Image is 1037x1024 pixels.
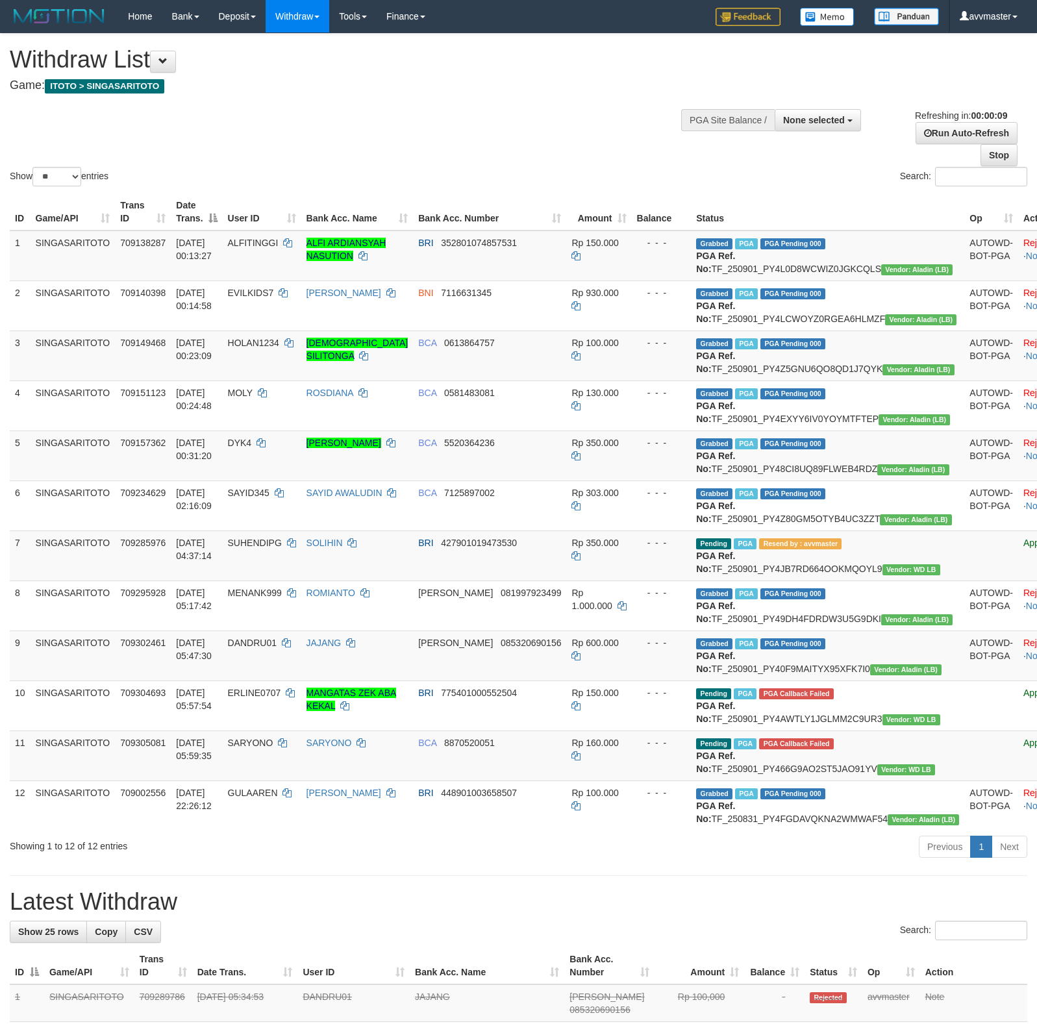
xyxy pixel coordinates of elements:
span: Copy 8870520051 to clipboard [444,738,495,748]
span: Vendor URL: https://dashboard.q2checkout.com/secure [870,664,942,675]
img: panduan.png [874,8,939,25]
td: TF_250901_PY4LCWOYZ0RGEA6HLMZF [691,281,964,331]
h1: Latest Withdraw [10,889,1027,915]
td: AUTOWD-BOT-PGA [964,431,1018,481]
th: Amount: activate to sort column ascending [566,194,631,231]
span: 709234629 [120,488,166,498]
span: 709002556 [120,788,166,798]
td: AUTOWD-BOT-PGA [964,780,1018,830]
span: Vendor URL: https://dashboard.q2checkout.com/secure [881,264,953,275]
th: Op: activate to sort column ascending [964,194,1018,231]
span: [DATE] 00:23:09 [176,338,212,361]
td: SINGASARITOTO [31,431,116,481]
h1: Withdraw List [10,47,679,73]
span: 709138287 [120,238,166,248]
td: TF_250831_PY4FGDAVQKNA2WMWAF54 [691,780,964,830]
a: Copy [86,921,126,943]
td: AUTOWD-BOT-PGA [964,581,1018,631]
span: Rp 150.000 [571,238,618,248]
span: MOLY [228,388,253,398]
div: - - - [637,586,686,599]
a: ROMIANTO [306,588,355,598]
span: BCA [418,438,436,448]
span: 709140398 [120,288,166,298]
span: Marked by avvmaster [735,638,758,649]
span: BRI [418,238,433,248]
b: PGA Ref. No: [696,251,735,274]
span: PGA Pending [760,438,825,449]
span: ITOTO > SINGASARITOTO [45,79,164,94]
td: TF_250901_PY466G9AO2ST5JAO91YV [691,731,964,780]
span: Vendor URL: https://dashboard.q2checkout.com/secure [885,314,956,325]
td: SINGASARITOTO [31,281,116,331]
strong: 00:00:09 [971,110,1007,121]
span: 709302461 [120,638,166,648]
td: 3 [10,331,31,381]
td: 4 [10,381,31,431]
th: ID: activate to sort column descending [10,947,44,984]
img: Feedback.jpg [716,8,781,26]
span: PGA Error [759,688,833,699]
span: BCA [418,338,436,348]
td: SINGASARITOTO [31,481,116,531]
td: 7 [10,531,31,581]
td: AUTOWD-BOT-PGA [964,481,1018,531]
span: Marked by avvmaster [735,788,758,799]
a: SAYID AWALUDIN [306,488,382,498]
span: Copy 5520364236 to clipboard [444,438,495,448]
span: None selected [783,115,845,125]
td: TF_250901_PY4L0D8WCWIZ0JGKCQLS [691,231,964,281]
b: PGA Ref. No: [696,401,735,424]
span: Vendor URL: https://dashboard.q2checkout.com/secure [882,714,940,725]
span: Marked by avvmaster [735,238,758,249]
b: PGA Ref. No: [696,651,735,674]
a: [PERSON_NAME] [306,288,381,298]
td: 1 [10,984,44,1022]
b: PGA Ref. No: [696,701,735,724]
a: ROSDIANA [306,388,353,398]
span: Copy 085320690156 to clipboard [569,1005,630,1015]
label: Search: [900,921,1027,940]
span: [DATE] 05:17:42 [176,588,212,611]
span: BRI [418,788,433,798]
span: Copy 775401000552504 to clipboard [441,688,517,698]
th: Game/API: activate to sort column ascending [44,947,134,984]
b: PGA Ref. No: [696,551,735,574]
span: [DATE] 00:24:48 [176,388,212,411]
span: BCA [418,738,436,748]
td: avvmaster [862,984,920,1022]
td: 2 [10,281,31,331]
td: TF_250901_PY4Z80GM5OTYB4UC3ZZT [691,481,964,531]
span: Vendor URL: https://dashboard.q2checkout.com/secure [880,514,951,525]
span: Rp 930.000 [571,288,618,298]
span: Vendor URL: https://dashboard.q2checkout.com/secure [882,564,940,575]
span: [PERSON_NAME] [418,638,493,648]
td: AUTOWD-BOT-PGA [964,381,1018,431]
div: - - - [637,286,686,299]
td: TF_250901_PY40F9MAITYX95XFK7I0 [691,631,964,681]
span: [DATE] 04:37:14 [176,538,212,561]
b: PGA Ref. No: [696,501,735,524]
span: [DATE] 00:13:27 [176,238,212,261]
span: MENANK999 [228,588,282,598]
span: Grabbed [696,238,732,249]
div: - - - [637,686,686,699]
td: TF_250901_PY4Z5GNU6QO8QD1J7QYK [691,331,964,381]
span: Marked by avvmaster [735,488,758,499]
span: PGA Pending [760,588,825,599]
span: BCA [418,388,436,398]
input: Search: [935,167,1027,186]
span: ALFITINGGI [228,238,279,248]
td: Rp 100,000 [655,984,744,1022]
td: TF_250901_PY4EXYY6IV0YOYMTFTEP [691,381,964,431]
td: AUTOWD-BOT-PGA [964,281,1018,331]
td: 10 [10,681,31,731]
img: Button%20Memo.svg [800,8,855,26]
span: Copy 352801074857531 to clipboard [441,238,517,248]
a: [PERSON_NAME] [306,438,381,448]
span: SAYID345 [228,488,269,498]
div: - - - [637,786,686,799]
a: Stop [981,144,1018,166]
a: JAJANG [306,638,342,648]
span: Vendor URL: https://dashboard.q2checkout.com/secure [882,364,954,375]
